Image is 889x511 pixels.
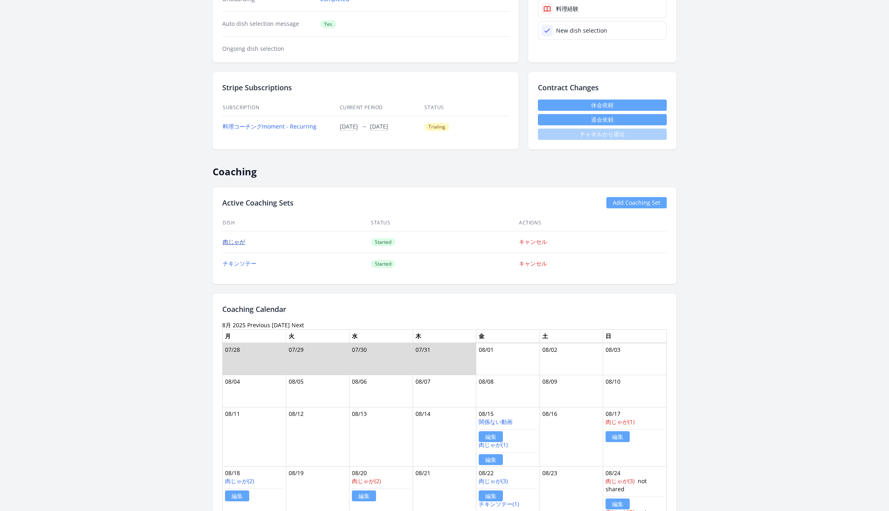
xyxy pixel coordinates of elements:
td: 08/02 [540,343,603,375]
th: Current Period [339,100,424,116]
a: チキンソテー(1) [479,500,519,508]
td: 07/30 [349,343,413,375]
a: Previous [247,321,270,329]
span: Trialing [424,123,449,131]
a: 肉じゃが(1) [606,418,635,426]
td: 07/31 [413,343,476,375]
td: 08/13 [349,407,413,467]
h2: Coaching Calendar [222,303,667,315]
a: 料理コーチングmoment - Recurring [223,123,316,130]
button: 退会依頼 [538,114,667,125]
th: 火 [286,329,349,343]
button: [DATE] [340,123,358,131]
a: 休会依頼 [538,100,667,111]
th: Status [370,215,519,231]
td: 08/15 [476,407,540,467]
td: 08/08 [476,375,540,407]
a: Add Coaching Set [606,197,667,208]
td: 08/06 [349,375,413,407]
th: Status [424,100,509,116]
a: 肉じゃが(3) [606,477,635,485]
a: 編集 [479,454,503,465]
a: 関係ない動画 [479,418,513,426]
span: → [361,123,367,130]
td: 08/12 [286,407,349,467]
span: Started [371,238,395,246]
a: 編集 [479,431,503,442]
td: 08/05 [286,375,349,407]
td: 08/01 [476,343,540,375]
a: 肉じゃが(3) [479,477,508,485]
a: 編集 [225,490,249,501]
span: Started [371,260,395,268]
td: 08/07 [413,375,476,407]
td: 07/29 [286,343,349,375]
div: 料理経験 [556,5,579,13]
th: 金 [476,329,540,343]
a: Next [292,321,304,329]
th: 日 [603,329,667,343]
td: 08/11 [223,407,286,467]
a: 編集 [606,431,630,442]
dt: Auto dish selection message [222,20,314,28]
th: 月 [223,329,286,343]
td: 08/03 [603,343,667,375]
th: 木 [413,329,476,343]
h2: Stripe Subscriptions [222,82,509,93]
a: 肉じゃが [223,238,245,245]
th: Actions [519,215,667,231]
td: 08/09 [540,375,603,407]
a: キャンセル [519,238,547,245]
th: 水 [349,329,413,343]
a: [DATE] [272,321,290,329]
td: 08/17 [603,407,667,467]
a: 肉じゃが(2) [352,477,381,485]
a: 肉じゃが(2) [225,477,254,485]
div: New dish selection [556,27,607,35]
dt: Ongoing dish selection [222,45,314,53]
a: 編集 [479,490,503,501]
h2: Active Coaching Sets [222,197,294,208]
h2: Contract Changes [538,82,667,93]
th: Subscription [222,100,339,116]
th: 土 [540,329,603,343]
td: 08/14 [413,407,476,467]
h2: Coaching [213,159,676,178]
a: 編集 [606,499,630,509]
td: 08/04 [223,375,286,407]
a: 編集 [352,490,376,501]
button: [DATE] [370,123,388,131]
span: not shared [606,477,647,493]
td: 08/16 [540,407,603,467]
span: チャネルから退出 [538,129,667,140]
a: 肉じゃが(1) [479,441,508,449]
a: チキンソテー [223,260,256,267]
a: New dish selection [538,21,667,40]
td: 08/10 [603,375,667,407]
time: 8月 2025 [222,321,246,329]
span: Yes [320,20,336,28]
a: キャンセル [519,260,547,267]
th: Dish [222,215,370,231]
td: 07/28 [223,343,286,375]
